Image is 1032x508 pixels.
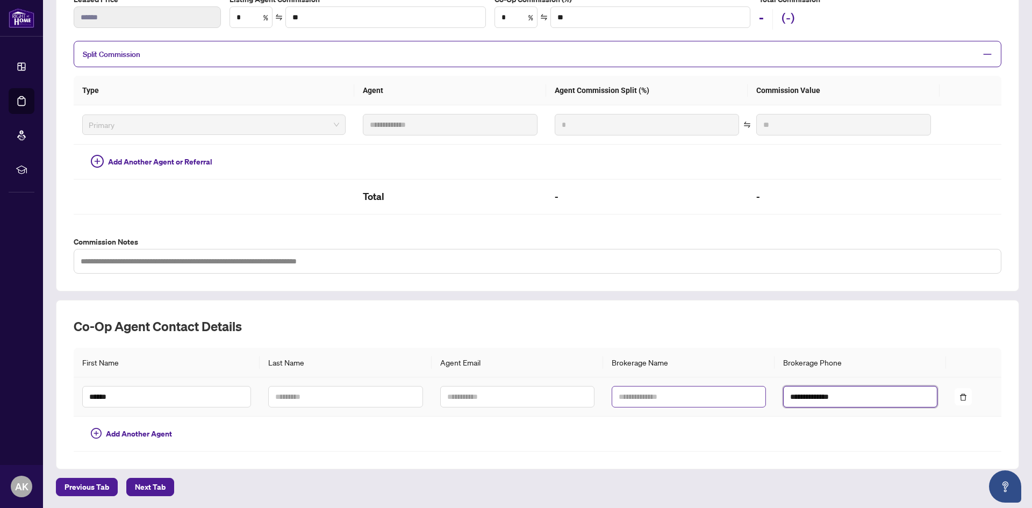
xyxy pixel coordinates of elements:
button: Add Another Agent or Referral [82,153,221,170]
th: Agent [354,76,546,105]
th: Type [74,76,354,105]
button: Add Another Agent [82,425,181,442]
button: Open asap [989,470,1021,503]
span: plus-circle [91,155,104,168]
h2: Co-op Agent Contact Details [74,318,1001,335]
h2: - [756,188,931,205]
label: Commission Notes [74,236,1001,248]
span: Add Another Agent or Referral [108,156,212,168]
span: minus [983,49,992,59]
span: delete [959,393,967,401]
th: Commission Value [748,76,940,105]
span: Next Tab [135,478,166,496]
th: Brokerage Name [603,348,775,377]
button: Previous Tab [56,478,118,496]
span: Add Another Agent [106,428,172,440]
span: plus-circle [91,428,102,439]
h2: Total [363,188,537,205]
span: swap [275,13,283,21]
img: logo [9,8,34,28]
h2: - [759,9,764,30]
h2: (-) [782,9,795,30]
th: Agent Commission Split (%) [546,76,748,105]
span: AK [15,479,28,494]
div: Split Commission [74,41,1001,67]
span: swap [743,121,751,128]
span: swap [540,13,548,21]
th: Agent Email [432,348,603,377]
span: Previous Tab [64,478,109,496]
th: First Name [74,348,260,377]
h2: - [555,188,739,205]
th: Brokerage Phone [775,348,946,377]
th: Last Name [260,348,431,377]
span: Split Commission [83,49,140,59]
button: Next Tab [126,478,174,496]
span: Primary [89,117,339,133]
